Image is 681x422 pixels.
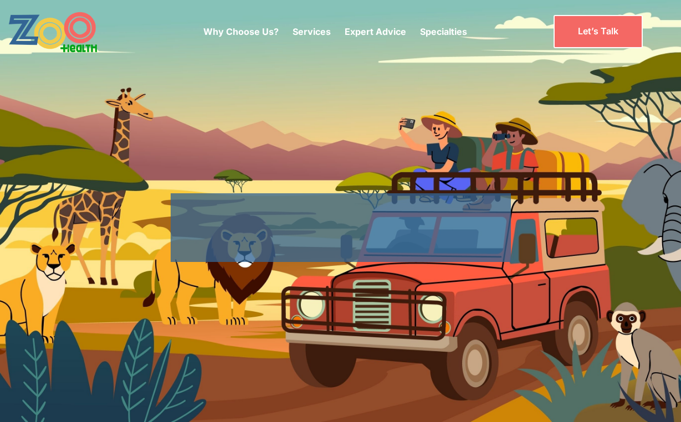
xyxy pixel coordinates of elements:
[345,26,406,37] a: Expert Advice
[554,15,643,48] a: Let’s Talk
[420,8,467,55] div: Specialties
[8,11,127,53] a: home
[203,26,279,37] a: Why Choose Us?
[420,26,467,37] a: Specialties
[293,8,331,55] div: Services
[293,25,331,38] p: Services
